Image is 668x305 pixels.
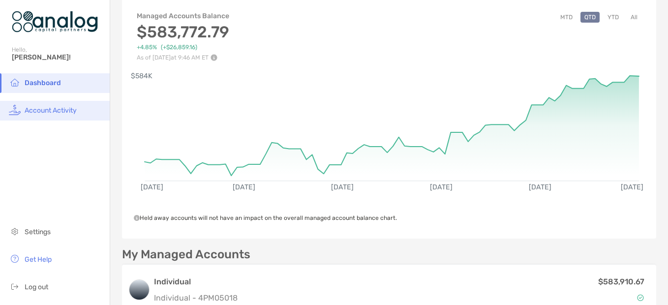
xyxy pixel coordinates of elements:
[211,54,217,61] img: Performance Info
[25,228,51,236] span: Settings
[9,104,21,116] img: activity icon
[598,275,644,288] p: $583,910.67
[25,79,61,87] span: Dashboard
[627,12,641,23] button: All
[529,183,551,191] text: [DATE]
[25,106,77,115] span: Account Activity
[9,76,21,88] img: household icon
[9,225,21,237] img: settings icon
[154,292,238,304] p: Individual - 4PM05018
[122,248,250,261] p: My Managed Accounts
[154,276,238,288] h3: Individual
[134,214,397,221] span: Held away accounts will not have an impact on the overall managed account balance chart.
[430,183,453,191] text: [DATE]
[161,44,197,51] span: ( +$26,859.16 )
[129,280,149,300] img: logo account
[12,53,104,61] span: [PERSON_NAME]!
[137,54,230,61] p: As of [DATE] at 9:46 AM ET
[556,12,577,23] button: MTD
[137,44,157,51] span: +4.85%
[12,4,98,39] img: Zoe Logo
[137,23,230,41] h3: $583,772.79
[137,12,230,20] h4: Managed Accounts Balance
[332,183,354,191] text: [DATE]
[9,280,21,292] img: logout icon
[637,294,644,301] img: Account Status icon
[25,255,52,264] span: Get Help
[233,183,255,191] text: [DATE]
[9,253,21,265] img: get-help icon
[131,72,152,80] text: $584K
[580,12,600,23] button: QTD
[141,183,163,191] text: [DATE]
[621,183,643,191] text: [DATE]
[25,283,48,291] span: Log out
[604,12,623,23] button: YTD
